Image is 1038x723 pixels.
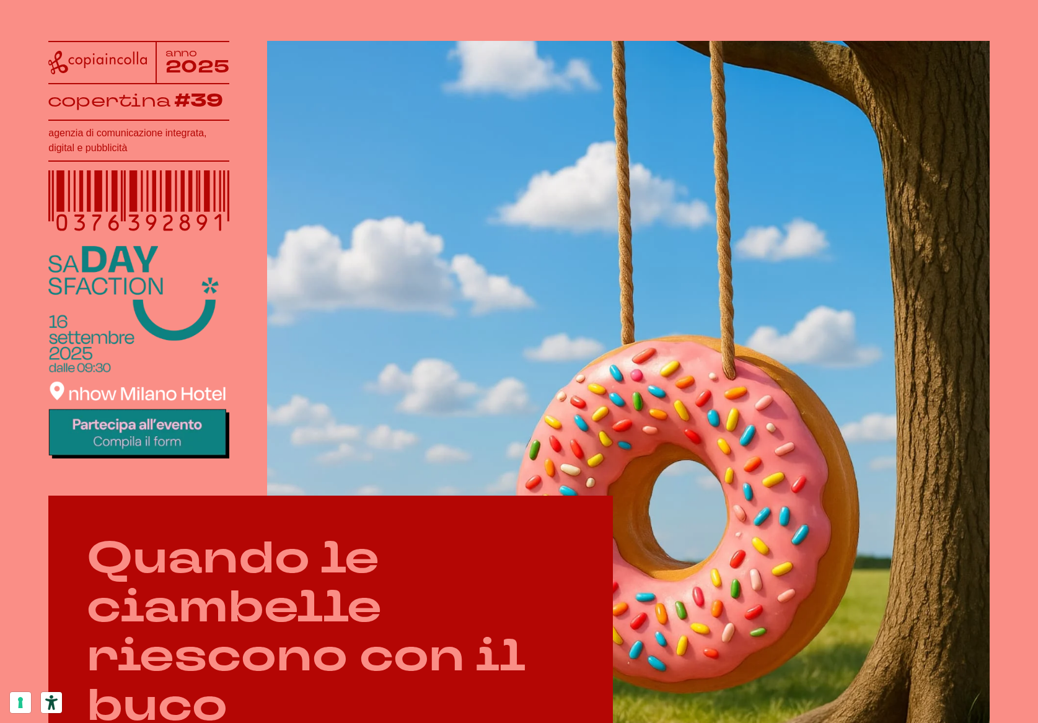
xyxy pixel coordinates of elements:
tspan: anno [165,46,198,59]
img: SaDaysfaction [48,246,229,458]
tspan: #39 [177,88,228,115]
button: Le tue preferenze relative al consenso per le tecnologie di tracciamento [10,692,31,713]
tspan: 2025 [165,55,230,79]
tspan: copertina [48,88,174,113]
h1: agenzia di comunicazione integrata, digital e pubblicità [48,126,229,156]
button: Strumenti di accessibilità [41,692,62,713]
